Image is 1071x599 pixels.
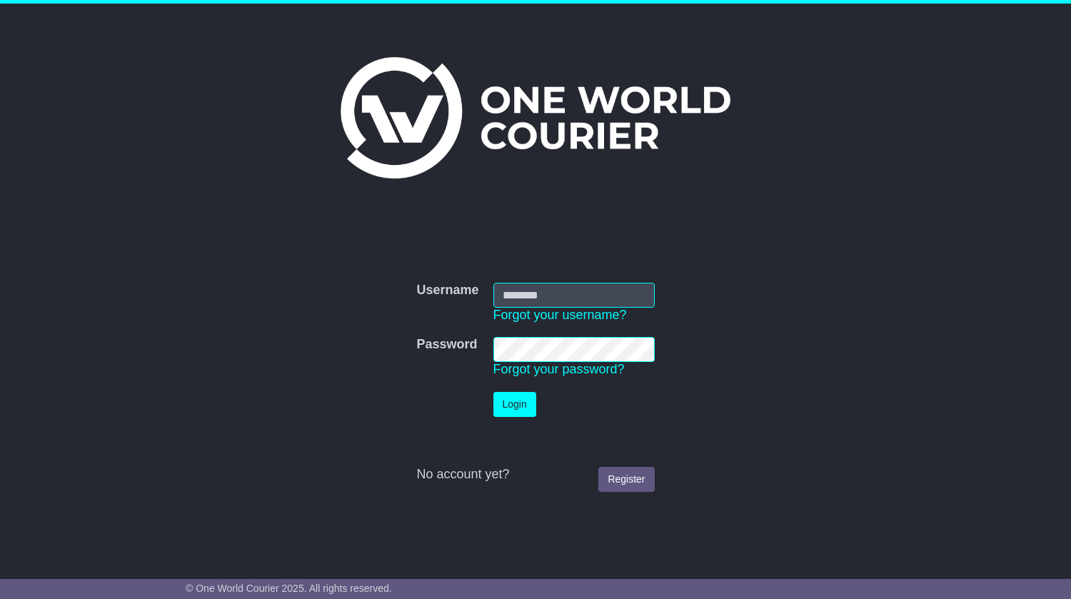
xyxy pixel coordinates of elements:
[493,362,625,376] a: Forgot your password?
[416,337,477,353] label: Password
[186,583,392,594] span: © One World Courier 2025. All rights reserved.
[416,467,654,483] div: No account yet?
[493,392,536,417] button: Login
[598,467,654,492] a: Register
[341,57,730,178] img: One World
[416,283,478,298] label: Username
[493,308,627,322] a: Forgot your username?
